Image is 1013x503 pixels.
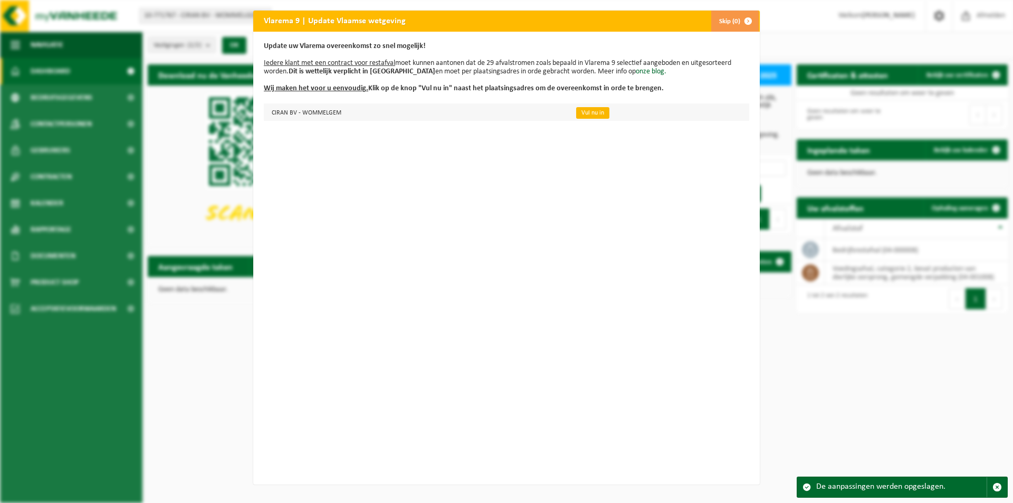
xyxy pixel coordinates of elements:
[264,42,426,50] b: Update uw Vlarema overeenkomst zo snel mogelijk!
[636,68,666,75] a: onze blog.
[289,68,435,75] b: Dit is wettelijk verplicht in [GEOGRAPHIC_DATA]
[264,42,749,93] p: moet kunnen aantonen dat de 29 afvalstromen zoals bepaald in Vlarema 9 selectief aangeboden en ui...
[264,84,368,92] u: Wij maken het voor u eenvoudig.
[264,103,567,121] td: CIRAN BV - WOMMELGEM
[264,59,395,67] u: Iedere klant met een contract voor restafval
[253,11,416,31] h2: Vlarema 9 | Update Vlaamse wetgeving
[576,107,609,119] a: Vul nu in
[264,84,664,92] b: Klik op de knop "Vul nu in" naast het plaatsingsadres om de overeenkomst in orde te brengen.
[711,11,759,32] button: Skip (0)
